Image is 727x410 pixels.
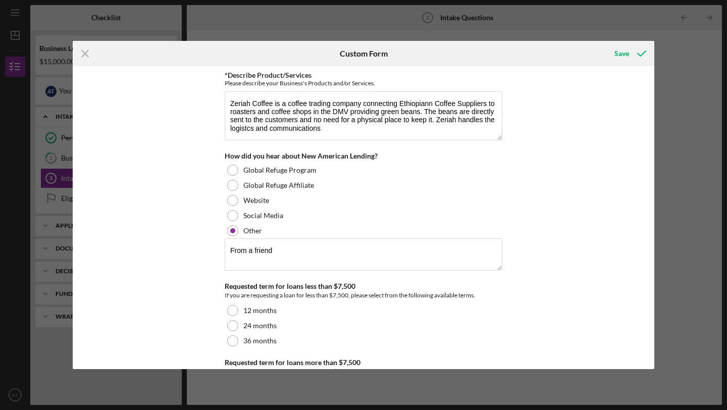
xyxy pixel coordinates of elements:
div: Requested term for loans less than $7,500 [225,282,502,290]
div: If you are requesting a loan for less than $7,500, please select from the following available terms. [225,290,502,300]
label: 36 months [243,337,277,345]
textarea: From a friend [225,238,502,271]
button: Save [604,43,654,64]
h6: Custom Form [340,49,388,58]
label: 12 months [243,306,277,315]
label: Global Refuge Affiliate [243,181,314,189]
div: If you are requesting a loan for more than $7,500, please select from the available terms. [225,367,502,377]
div: How did you hear about New American Lending? [225,152,502,160]
label: Website [243,196,269,204]
div: Requested term for loans more than $7,500 [225,358,502,367]
label: 24 months [243,322,277,330]
label: Social Media [243,212,283,220]
textarea: Zeriah Coffee is a coffee trading company connecting Ethiopiann Coffee Suppliers to roasters and ... [225,91,502,140]
label: Global Refuge Program [243,166,317,174]
div: Save [614,43,629,64]
div: Please describe your Business's Products and/or Services. [225,79,502,87]
label: *Describe Product/Services [225,71,311,79]
label: Other [243,227,262,235]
